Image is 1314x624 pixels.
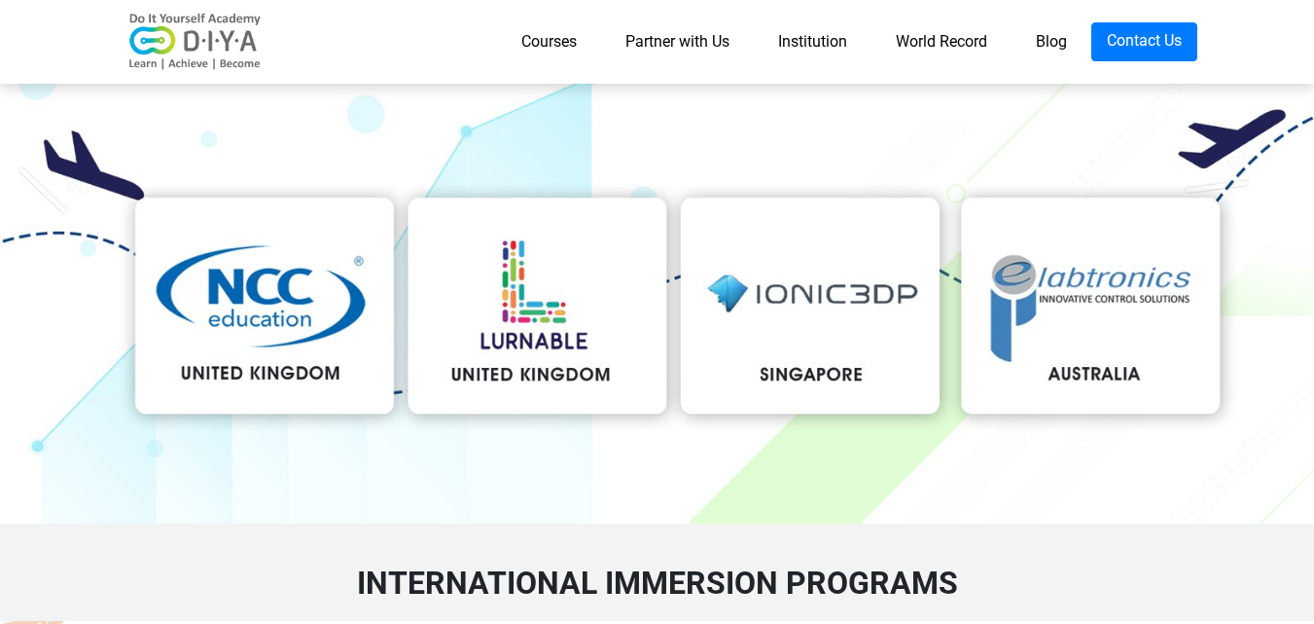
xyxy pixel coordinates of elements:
img: logo-v2.png [118,13,273,71]
a: World Record [871,22,1012,61]
a: Institution [754,22,871,61]
a: Contact Us [1091,22,1197,61]
a: Partner with Us [601,22,754,61]
a: Courses [497,22,601,61]
a: Blog [1012,22,1091,61]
